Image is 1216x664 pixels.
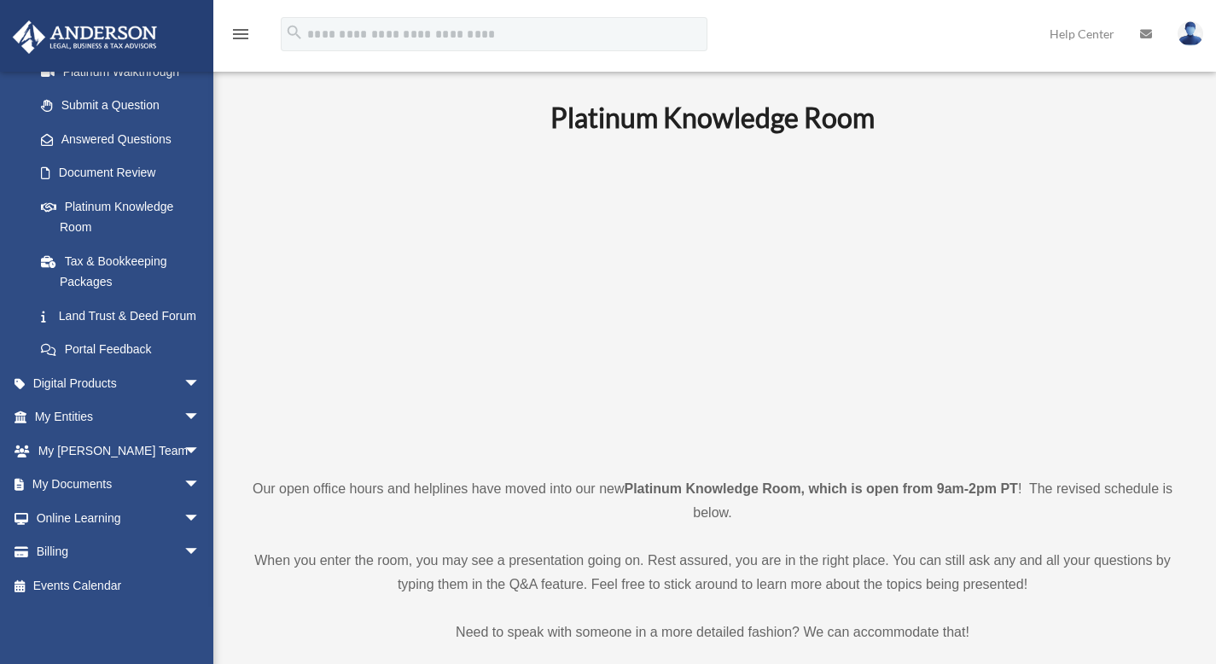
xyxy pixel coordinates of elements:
[625,481,1018,496] strong: Platinum Knowledge Room, which is open from 9am-2pm PT
[243,549,1182,597] p: When you enter the room, you may see a presentation going on. Rest assured, you are in the right ...
[12,400,226,434] a: My Entitiesarrow_drop_down
[1178,21,1203,46] img: User Pic
[12,434,226,468] a: My [PERSON_NAME] Teamarrow_drop_down
[243,477,1182,525] p: Our open office hours and helplines have moved into our new ! The revised schedule is below.
[183,468,218,503] span: arrow_drop_down
[230,24,251,44] i: menu
[12,568,226,603] a: Events Calendar
[12,535,226,569] a: Billingarrow_drop_down
[183,366,218,401] span: arrow_drop_down
[24,156,226,190] a: Document Review
[24,244,226,299] a: Tax & Bookkeeping Packages
[550,101,875,134] b: Platinum Knowledge Room
[8,20,162,54] img: Anderson Advisors Platinum Portal
[230,30,251,44] a: menu
[12,468,226,502] a: My Documentsarrow_drop_down
[24,299,226,333] a: Land Trust & Deed Forum
[183,535,218,570] span: arrow_drop_down
[24,333,226,367] a: Portal Feedback
[183,434,218,469] span: arrow_drop_down
[12,366,226,400] a: Digital Productsarrow_drop_down
[243,620,1182,644] p: Need to speak with someone in a more detailed fashion? We can accommodate that!
[285,23,304,42] i: search
[24,189,218,244] a: Platinum Knowledge Room
[24,122,226,156] a: Answered Questions
[183,400,218,435] span: arrow_drop_down
[457,157,969,446] iframe: 231110_Toby_KnowledgeRoom
[24,89,226,123] a: Submit a Question
[12,501,226,535] a: Online Learningarrow_drop_down
[183,501,218,536] span: arrow_drop_down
